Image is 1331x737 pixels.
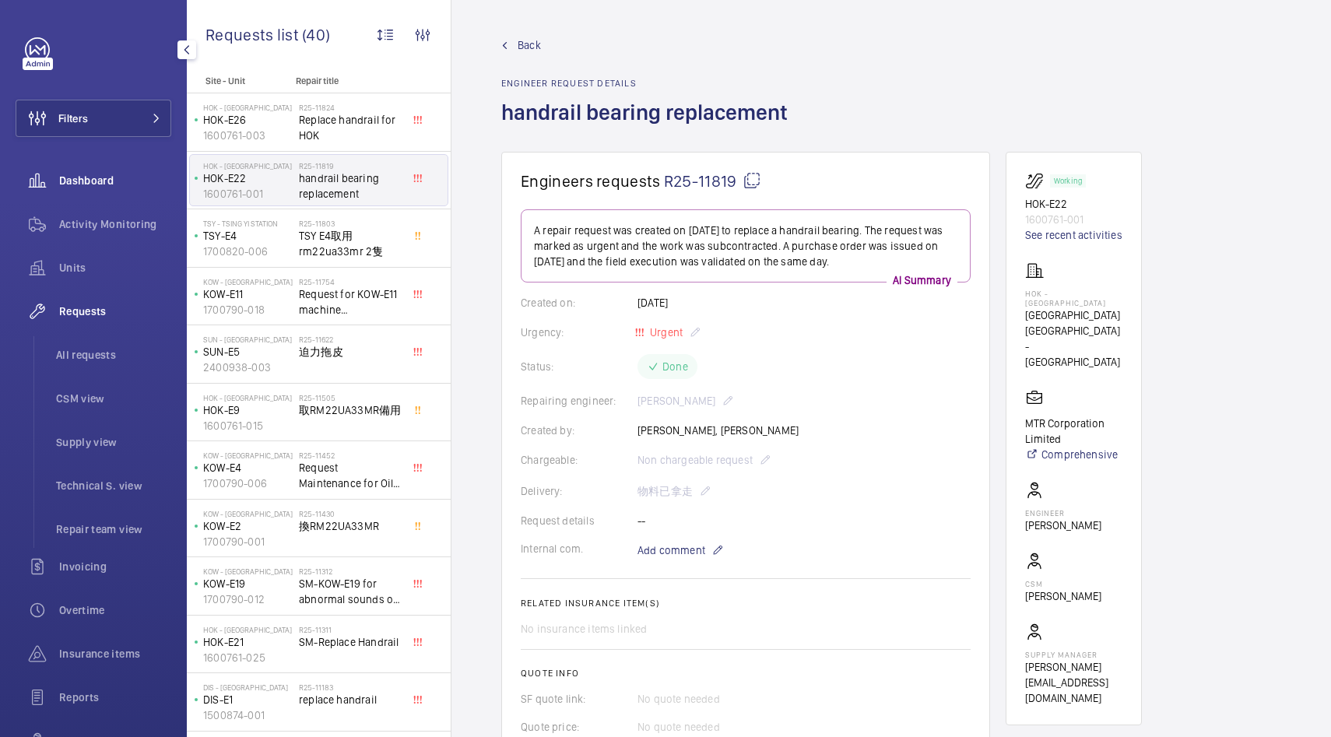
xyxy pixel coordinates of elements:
p: 1600761-015 [203,418,293,433]
span: Overtime [59,602,171,618]
p: TSY - Tsing Yi Station [203,219,293,228]
h2: Quote info [521,668,971,679]
p: Repair title [296,75,399,86]
span: Engineers requests [521,171,661,191]
h2: R25-11803 [299,219,402,228]
p: [PERSON_NAME][EMAIL_ADDRESS][DOMAIN_NAME] [1025,659,1122,706]
p: HOK - [GEOGRAPHIC_DATA] [203,103,293,112]
p: HOK - [GEOGRAPHIC_DATA] [1025,289,1122,307]
p: KOW - [GEOGRAPHIC_DATA] [203,451,293,460]
p: CSM [1025,579,1101,588]
p: KOW-E11 [203,286,293,302]
h2: R25-11452 [299,451,402,460]
button: Filters [16,100,171,137]
span: All requests [56,347,171,363]
p: KOW-E19 [203,576,293,591]
span: SM-Replace Handrail [299,634,402,650]
span: Invoicing [59,559,171,574]
span: Back [518,37,541,53]
p: Site - Unit [187,75,290,86]
p: MTR Corporation Limited [1025,416,1122,447]
h2: R25-11183 [299,683,402,692]
p: HOK - [GEOGRAPHIC_DATA] [203,393,293,402]
a: Comprehensive [1025,447,1122,462]
p: 1600761-001 [1025,212,1122,227]
p: HOK - [GEOGRAPHIC_DATA] [203,161,293,170]
p: 1700790-001 [203,534,293,549]
span: Requests list [205,25,302,44]
p: KOW - [GEOGRAPHIC_DATA] [203,567,293,576]
p: 1600761-003 [203,128,293,143]
p: 1700790-018 [203,302,293,318]
img: escalator.svg [1025,171,1050,190]
p: Engineer [1025,508,1101,518]
h2: R25-11824 [299,103,402,112]
p: - [GEOGRAPHIC_DATA] [1025,339,1122,370]
span: R25-11819 [664,171,761,191]
h2: R25-11754 [299,277,402,286]
span: 迫力拖皮 [299,344,402,360]
span: 換RM22UA33MR [299,518,402,534]
p: KOW - [GEOGRAPHIC_DATA] [203,509,293,518]
p: AI Summary [887,272,957,288]
p: 1600761-001 [203,186,293,202]
span: Request Maintenance for Oil Leaking & abnormal noise [299,460,402,491]
h2: Engineer request details [501,78,797,89]
p: KOW-E2 [203,518,293,534]
h2: Related insurance item(s) [521,598,971,609]
span: 取RM22UA33MR備用 [299,402,402,418]
span: Units [59,260,171,275]
span: Filters [58,111,88,126]
span: Technical S. view [56,478,171,493]
p: 2400938-003 [203,360,293,375]
span: Requests [59,304,171,319]
span: SM-KOW-E19 for abnormal sounds of coupling damper [299,576,402,607]
h2: R25-11819 [299,161,402,170]
span: Reports [59,690,171,705]
p: Supply manager [1025,650,1122,659]
p: KOW - [GEOGRAPHIC_DATA] [203,277,293,286]
span: Repair team view [56,521,171,537]
span: replace handrail [299,692,402,707]
p: [PERSON_NAME] [1025,518,1101,533]
span: Supply view [56,434,171,450]
h2: R25-11505 [299,393,402,402]
span: TSY E4取用rm22ua33mr 2隻 [299,228,402,259]
p: A repair request was created on [DATE] to replace a handrail bearing. The request was marked as u... [534,223,957,269]
span: Activity Monitoring [59,216,171,232]
span: Replace handrail for HOK [299,112,402,143]
p: TSY-E4 [203,228,293,244]
p: KOW-E4 [203,460,293,476]
p: 1500874-001 [203,707,293,723]
h2: R25-11311 [299,625,402,634]
span: CSM view [56,391,171,406]
a: See recent activities [1025,227,1122,243]
p: HOK-E9 [203,402,293,418]
p: HOK-E21 [203,634,293,650]
p: HOK-E22 [203,170,293,186]
h2: R25-11430 [299,509,402,518]
h2: R25-11622 [299,335,402,344]
p: 1700790-006 [203,476,293,491]
p: HOK-E22 [1025,196,1122,212]
p: Working [1054,178,1082,184]
span: Dashboard [59,173,171,188]
h2: R25-11312 [299,567,402,576]
p: DIS-E1 [203,692,293,707]
p: HOK-E26 [203,112,293,128]
p: DIS - [GEOGRAPHIC_DATA] [203,683,293,692]
h1: handrail bearing replacement [501,98,797,152]
span: Add comment [637,542,705,558]
p: SUN - [GEOGRAPHIC_DATA] [203,335,293,344]
p: [GEOGRAPHIC_DATA] [GEOGRAPHIC_DATA] [1025,307,1122,339]
span: Insurance items [59,646,171,662]
p: SUN-E5 [203,344,293,360]
p: 1600761-025 [203,650,293,665]
p: 1700820-006 [203,244,293,259]
p: HOK - [GEOGRAPHIC_DATA] [203,625,293,634]
p: 1700790-012 [203,591,293,607]
span: handrail bearing replacement [299,170,402,202]
p: [PERSON_NAME] [1025,588,1101,604]
span: Request for KOW-E11 machine maintenance [299,286,402,318]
